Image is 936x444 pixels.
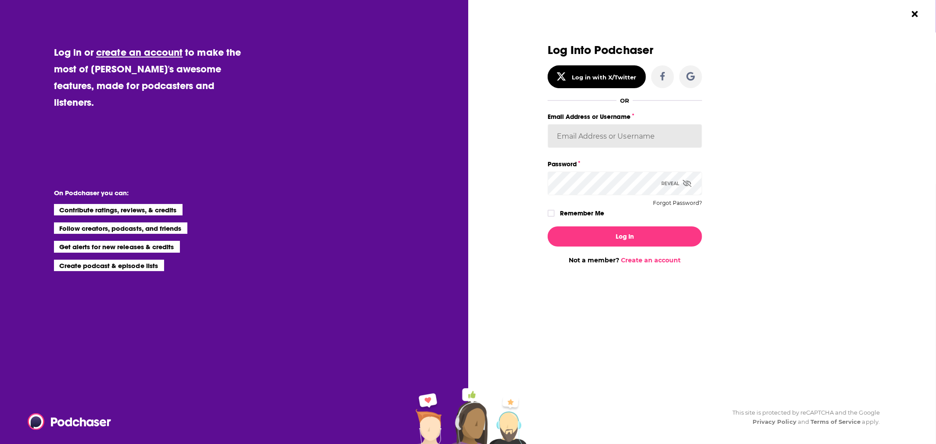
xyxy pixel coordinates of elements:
a: Create an account [621,256,681,264]
div: Reveal [661,172,692,195]
label: Password [548,158,702,170]
div: Not a member? [548,256,702,264]
div: This site is protected by reCAPTCHA and the Google and apply. [725,408,880,426]
li: Create podcast & episode lists [54,260,164,271]
li: Contribute ratings, reviews, & credits [54,204,183,215]
label: Remember Me [560,208,605,219]
button: Forgot Password? [653,200,702,206]
li: On Podchaser you can: [54,189,230,197]
li: Get alerts for new releases & credits [54,241,180,252]
a: create an account [96,46,183,58]
div: OR [620,97,629,104]
a: Podchaser - Follow, Share and Rate Podcasts [28,413,105,430]
label: Email Address or Username [548,111,702,122]
button: Log in with X/Twitter [548,65,646,88]
h3: Log Into Podchaser [548,44,702,57]
button: Close Button [907,6,923,22]
a: Terms of Service [810,418,861,425]
button: Log In [548,226,702,247]
div: Log in with X/Twitter [572,74,636,81]
input: Email Address or Username [548,124,702,148]
a: Privacy Policy [753,418,796,425]
li: Follow creators, podcasts, and friends [54,222,188,234]
img: Podchaser - Follow, Share and Rate Podcasts [28,413,112,430]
